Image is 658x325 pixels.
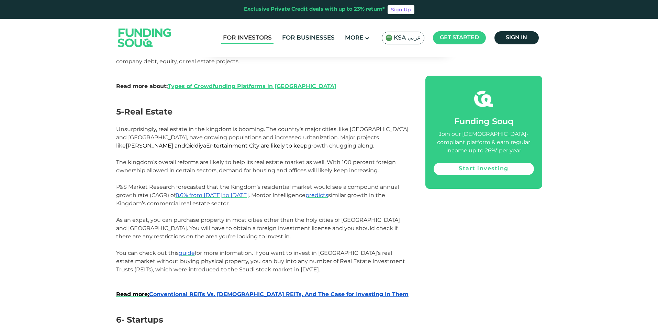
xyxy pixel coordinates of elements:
[179,250,195,256] a: guide
[434,130,534,155] div: Join our [DEMOGRAPHIC_DATA]-compliant platform & earn regular income up to 26%* per year
[280,32,336,44] a: For Businesses
[126,142,308,149] span: [PERSON_NAME] and Entertainment City are likely to keep
[148,291,149,297] span: :
[116,107,172,117] span: 5-Real Estate
[244,6,385,13] div: Exclusive Private Credit deals with up to 23% return*
[221,32,274,44] a: For Investors
[116,83,336,89] span: Read more about:
[386,34,392,41] img: SA Flag
[345,35,363,41] span: More
[148,291,409,297] span: Conventional REITs Vs. [DEMOGRAPHIC_DATA] REITs, And The Case for Investing In Them
[116,184,399,207] span: P&S Market Research forecasted that the Kingdom’s residential market would see a compound annual ...
[388,5,414,14] a: Sign Up
[116,159,396,174] span: The kingdom’s overall reforms are likely to help its real estate market as well. With 100 percent...
[440,35,479,40] span: Get started
[148,291,409,297] a: :Conventional REITs Vs. [DEMOGRAPHIC_DATA] REITs, And The Case for Investing In Them
[185,142,206,149] a: Qiddiya
[111,20,178,55] img: Logo
[116,315,163,325] span: 6- Startups
[305,192,328,198] a: predicts
[176,192,249,198] a: 8.6% from [DATE] to [DATE]
[506,35,527,40] span: Sign in
[116,291,148,297] a: Read more
[116,250,405,273] span: You can check out this for more information. If you want to invest in [GEOGRAPHIC_DATA]’s real es...
[394,34,421,42] span: KSA عربي
[434,163,534,175] a: Start investing
[474,89,493,108] img: fsicon
[168,83,336,89] a: Types of Crowdfunding Platforms in [GEOGRAPHIC_DATA]
[454,118,513,126] span: Funding Souq
[116,217,400,240] span: As an expat, you can purchase property in most cities other than the holy cities of [GEOGRAPHIC_D...
[116,126,409,149] span: Unsurprisingly, real estate in the kingdom is booming. The country’s major cities, like [GEOGRAPH...
[494,31,539,44] a: Sign in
